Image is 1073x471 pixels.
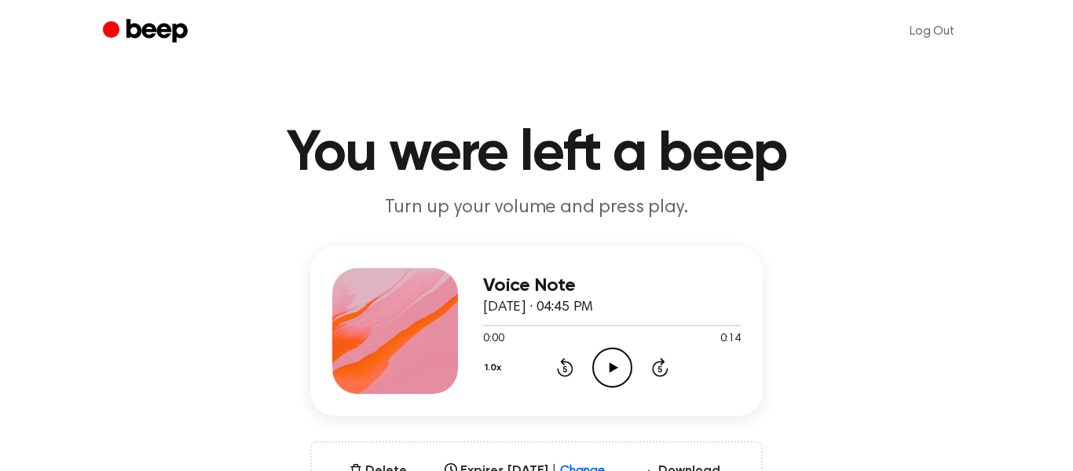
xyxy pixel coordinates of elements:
[720,331,741,348] span: 0:14
[894,13,970,50] a: Log Out
[483,300,593,315] span: [DATE] · 04:45 PM
[483,355,507,381] button: 1.0x
[483,275,741,296] h3: Voice Note
[483,331,504,348] span: 0:00
[103,17,192,47] a: Beep
[134,126,939,182] h1: You were left a beep
[235,195,838,221] p: Turn up your volume and press play.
